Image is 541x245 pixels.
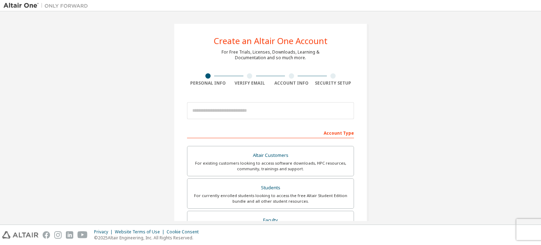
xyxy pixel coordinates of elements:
[192,215,349,225] div: Faculty
[2,231,38,239] img: altair_logo.svg
[77,231,88,239] img: youtube.svg
[115,229,167,235] div: Website Terms of Use
[43,231,50,239] img: facebook.svg
[187,127,354,138] div: Account Type
[222,49,319,61] div: For Free Trials, Licenses, Downloads, Learning & Documentation and so much more.
[167,229,203,235] div: Cookie Consent
[192,151,349,160] div: Altair Customers
[214,37,328,45] div: Create an Altair One Account
[66,231,73,239] img: linkedin.svg
[312,80,354,86] div: Security Setup
[192,160,349,172] div: For existing customers looking to access software downloads, HPC resources, community, trainings ...
[94,235,203,241] p: © 2025 Altair Engineering, Inc. All Rights Reserved.
[229,80,271,86] div: Verify Email
[192,183,349,193] div: Students
[94,229,115,235] div: Privacy
[187,80,229,86] div: Personal Info
[270,80,312,86] div: Account Info
[4,2,92,9] img: Altair One
[54,231,62,239] img: instagram.svg
[192,193,349,204] div: For currently enrolled students looking to access the free Altair Student Edition bundle and all ...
